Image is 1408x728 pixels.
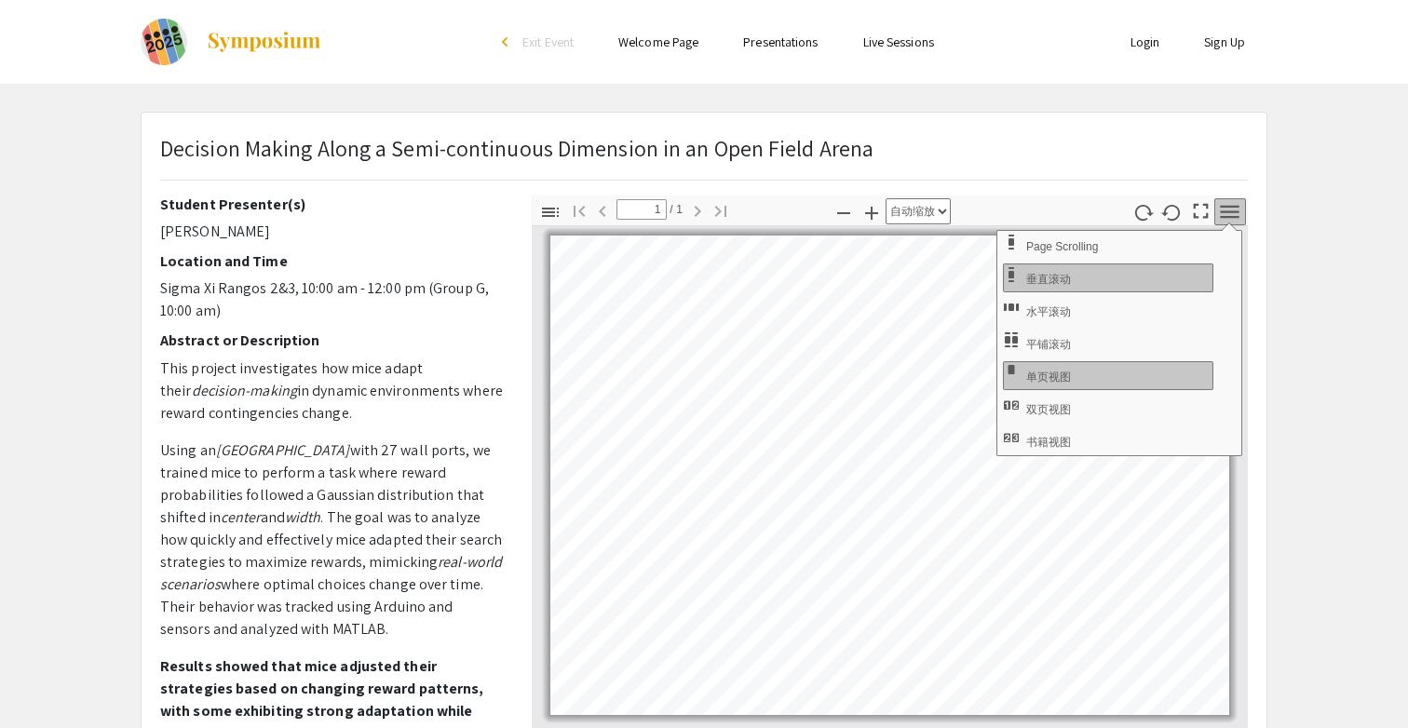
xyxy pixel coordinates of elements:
div: 第 1 页 [542,227,1238,723]
button: 上一页 [587,196,618,223]
button: 单页视图 [1003,361,1213,390]
p: [PERSON_NAME] [160,221,504,243]
button: 书籍视图 [1003,426,1213,455]
button: 顺时针旋转 [1128,198,1159,225]
span: 水平滚动 [1026,305,1075,318]
em: decision-making [192,381,298,400]
iframe: Chat [14,644,79,714]
span: / 1 [667,199,684,220]
img: Symposium by ForagerOne [206,31,322,53]
span: 书籍视图 [1026,436,1075,449]
p: Using an with 27 wall ports, we trained mice to perform a task where reward probabilities followe... [160,439,504,640]
p: Sigma Xi Rangos 2&3, 10:00 am - 12:00 pm (Group G, 10:00 am) [160,277,504,322]
a: Live Sessions [863,34,934,50]
span: 平铺滚动 [1026,338,1075,351]
p: This project investigates how mice adapt their in dynamic environments where reward contingencies... [160,357,504,425]
a: Sign Up [1204,34,1245,50]
button: 逆时针旋转 [1157,198,1188,225]
button: 转到第一页 [563,196,595,223]
em: center [221,507,261,527]
a: Login [1130,34,1160,50]
a: Welcome Page [618,34,698,50]
button: 放大 [856,198,887,225]
button: 平铺滚动 [1003,329,1213,357]
button: 切换侧栏 [535,198,566,225]
button: 转到最后一页 [705,196,737,223]
img: Meeting of the Minds 2025 Pittsburgh [141,19,187,65]
button: 下一页 [682,196,713,223]
em: real-world scenarios [160,552,502,594]
a: Meeting of the Minds 2025 Pittsburgh [141,19,322,65]
em: width [285,507,321,527]
h2: Abstract or Description [160,331,504,349]
button: 双页视图 [1003,394,1213,423]
button: 水平滚动 [1003,296,1213,325]
button: 工具 [1214,198,1246,225]
input: 页面 [616,199,667,220]
select: 缩放 [886,198,951,224]
button: 切换到演示模式 [1185,195,1217,222]
h2: Student Presenter(s) [160,195,504,213]
button: 垂直滚动 [1003,263,1213,292]
button: Page Scrolling [1003,231,1213,260]
span: 单页视图 [1026,371,1075,384]
span: 双页视图 [1026,403,1075,416]
button: 缩小 [828,198,860,225]
div: arrow_back_ios [502,36,513,47]
h2: Location and Time [160,252,504,270]
p: Decision Making Along a Semi-continuous Dimension in an Open Field Arena [160,131,873,165]
span: Exit Event [522,34,574,50]
span: 垂直滚动 [1026,273,1075,286]
span: 使用页面滚动 [1026,240,1102,253]
em: [GEOGRAPHIC_DATA] [216,440,350,460]
a: Presentations [743,34,818,50]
